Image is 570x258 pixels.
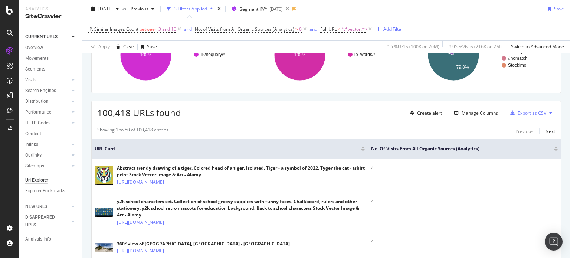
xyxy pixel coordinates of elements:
[373,25,403,34] button: Add Filter
[546,128,555,134] div: Next
[88,26,138,32] span: IP: Similar Images Count
[25,203,47,210] div: NEW URLS
[138,41,157,53] button: Save
[451,108,498,117] button: Manage Columns
[25,108,69,116] a: Performance
[518,110,546,116] div: Export as CSV
[25,162,44,170] div: Sitemaps
[97,23,246,87] svg: A chart.
[25,187,77,195] a: Explorer Bookmarks
[25,108,51,116] div: Performance
[113,41,134,53] button: Clear
[25,55,77,62] a: Movements
[25,130,77,138] a: Content
[546,127,555,135] button: Next
[117,247,164,255] a: [URL][DOMAIN_NAME]
[25,176,77,184] a: Url Explorer
[371,238,558,245] div: 4
[25,55,49,62] div: Movements
[25,44,77,52] a: Overview
[25,33,69,41] a: CURRENT URLS
[25,235,51,243] div: Analysis Info
[184,26,192,32] div: and
[295,26,298,32] span: >
[515,128,533,134] div: Previous
[95,166,113,185] img: main image
[25,141,38,148] div: Inlinks
[25,87,69,95] a: Search Engines
[95,208,113,217] img: main image
[405,23,553,87] svg: A chart.
[158,24,176,35] span: 3 and 10
[95,146,359,152] span: URL Card
[140,52,152,58] text: 100%
[229,3,283,15] button: Segment:IP/*[DATE]
[25,213,69,229] a: DISAPPEARED URLS
[462,110,498,116] div: Manage Columns
[25,119,50,127] div: HTTP Codes
[309,26,317,32] div: and
[309,26,317,33] button: and
[508,49,527,54] text: sitemap/*
[554,6,564,12] div: Save
[88,3,122,15] button: [DATE]
[383,26,403,32] div: Add Filter
[299,24,302,35] span: 0
[25,151,69,159] a: Outlinks
[122,6,128,12] span: vs
[25,141,69,148] a: Inlinks
[251,23,400,87] svg: A chart.
[195,26,294,32] span: No. of Visits from All Organic Sources (Analytics)
[25,187,65,195] div: Explorer Bookmarks
[25,76,69,84] a: Visits
[545,3,564,15] button: Save
[147,43,157,50] div: Save
[98,6,113,12] span: 2025 Aug. 1st
[449,43,502,50] div: 9.95 % Visits ( 216K on 2M )
[456,65,469,70] text: 79.8%
[200,52,225,57] text: IP/noquery/*
[508,56,528,61] text: #nomatch
[25,87,56,95] div: Search Engines
[117,179,164,186] a: [URL][DOMAIN_NAME]
[25,235,77,243] a: Analysis Info
[545,233,563,251] div: Open Intercom Messenger
[25,203,69,210] a: NEW URLS
[25,65,45,73] div: Segments
[97,107,181,119] span: 100,418 URLs found
[140,26,157,32] span: between
[117,198,365,218] div: y2k school characters set. Collection of school groovy supplies with funny faces. Chalkboard, rul...
[387,43,439,50] div: 0.5 % URLs ( 100K on 20M )
[269,6,283,12] div: [DATE]
[117,241,290,247] div: 360° view of [GEOGRAPHIC_DATA], [GEOGRAPHIC_DATA] - [GEOGRAPHIC_DATA]
[174,6,207,12] div: 3 Filters Applied
[25,119,69,127] a: HTTP Codes
[25,76,36,84] div: Visits
[128,6,148,12] span: Previous
[507,107,546,119] button: Export as CSV
[294,52,305,58] text: 100%
[25,213,63,229] div: DISAPPEARED URLS
[123,43,134,50] div: Clear
[508,63,527,68] text: Stockimo
[25,98,69,105] a: Distribution
[341,24,367,35] span: ^.*vector.*$
[417,110,442,116] div: Create alert
[25,98,49,105] div: Distribution
[371,165,558,172] div: 4
[25,151,42,159] div: Outlinks
[511,43,564,50] div: Switch to Advanced Mode
[117,219,164,226] a: [URL][DOMAIN_NAME]
[98,43,110,50] div: Apply
[25,176,48,184] div: Url Explorer
[128,3,157,15] button: Previous
[25,33,58,41] div: CURRENT URLS
[515,127,533,135] button: Previous
[25,130,41,138] div: Content
[216,5,222,13] div: times
[371,198,558,205] div: 4
[88,41,110,53] button: Apply
[25,65,77,73] a: Segments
